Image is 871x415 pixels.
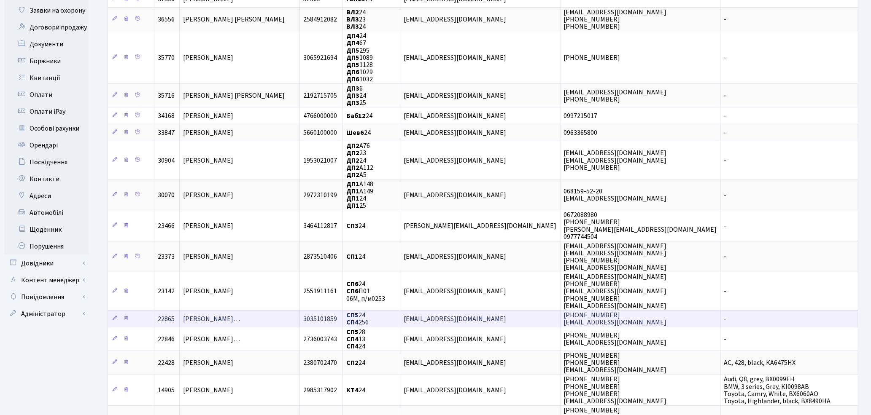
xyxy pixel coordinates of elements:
[346,170,359,179] b: ДП2
[4,137,89,154] a: Орендарі
[158,190,175,200] span: 30070
[404,91,507,100] span: [EMAIL_ADDRESS][DOMAIN_NAME]
[564,88,667,104] span: [EMAIL_ADDRESS][DOMAIN_NAME] [PHONE_NUMBER]
[724,335,727,344] span: -
[724,128,727,137] span: -
[303,335,337,344] span: 2736003743
[564,351,667,375] span: [PHONE_NUMBER] [PHONE_NUMBER] [EMAIL_ADDRESS][DOMAIN_NAME]
[404,335,507,344] span: [EMAIL_ADDRESS][DOMAIN_NAME]
[303,190,337,200] span: 2972310199
[564,375,667,406] span: [PHONE_NUMBER] [PHONE_NUMBER] [PHONE_NUMBER] [EMAIL_ADDRESS][DOMAIN_NAME]
[346,187,359,196] b: ДП1
[346,111,372,120] span: 24
[158,156,175,165] span: 30904
[346,358,359,367] b: СП2
[4,103,89,120] a: Оплати iPay
[4,272,89,289] a: Контент менеджер
[346,318,359,327] b: СП4
[404,128,507,137] span: [EMAIL_ADDRESS][DOMAIN_NAME]
[183,53,233,62] span: [PERSON_NAME]
[724,358,796,367] span: AC, 428, black, КА6475НХ
[346,141,373,179] span: А76 23 24 А112 А5
[346,128,364,137] b: Шев6
[564,241,667,272] span: [EMAIL_ADDRESS][DOMAIN_NAME] [EMAIL_ADDRESS][DOMAIN_NAME] [PHONE_NUMBER] [EMAIL_ADDRESS][DOMAIN_N...
[303,15,337,24] span: 2584912082
[404,252,507,262] span: [EMAIL_ADDRESS][DOMAIN_NAME]
[183,156,233,165] span: [PERSON_NAME]
[346,111,366,120] b: Баб12
[346,8,366,31] span: 24 23 24
[4,86,89,103] a: Оплати
[4,171,89,187] a: Контакти
[346,327,359,337] b: СП5
[564,187,667,203] span: 068159-52-20 [EMAIL_ADDRESS][DOMAIN_NAME]
[158,335,175,344] span: 22846
[404,53,507,62] span: [EMAIL_ADDRESS][DOMAIN_NAME]
[346,84,359,93] b: ДП3
[404,156,507,165] span: [EMAIL_ADDRESS][DOMAIN_NAME]
[346,8,359,17] b: ВЛ2
[183,358,233,367] span: [PERSON_NAME]
[346,141,359,150] b: ДП2
[346,386,365,395] span: 24
[346,67,359,77] b: ДП6
[724,252,727,262] span: -
[724,221,727,230] span: -
[724,15,727,24] span: -
[346,279,385,303] span: 24 П01 06М, п/м0253
[158,386,175,395] span: 14905
[303,221,337,230] span: 3464112817
[724,53,727,62] span: -
[183,15,285,24] span: [PERSON_NAME] [PERSON_NAME]
[158,15,175,24] span: 36556
[346,287,359,296] b: СП6
[564,331,667,347] span: [PHONE_NUMBER] [EMAIL_ADDRESS][DOMAIN_NAME]
[564,272,667,310] span: [EMAIL_ADDRESS][DOMAIN_NAME] [PHONE_NUMBER] [EMAIL_ADDRESS][DOMAIN_NAME] [PHONE_NUMBER] [EMAIL_AD...
[346,31,359,40] b: ДП4
[346,386,359,395] b: КТ4
[4,70,89,86] a: Квитанції
[346,128,371,137] span: 24
[346,60,359,70] b: ДП5
[724,287,727,296] span: -
[4,19,89,36] a: Договори продажу
[724,375,831,406] span: Audi, Q8, grey, ВХ0099ЕН BMW, 3 series, Grey, КІ0098АВ Toyota, Camry, White, ВХ6060АО Toyota, Hig...
[183,252,233,262] span: [PERSON_NAME]
[4,120,89,137] a: Особові рахунки
[158,358,175,367] span: 22428
[346,221,359,230] b: СП3
[4,238,89,255] a: Порушення
[158,252,175,262] span: 23373
[303,386,337,395] span: 2985317902
[303,156,337,165] span: 1953021007
[183,111,233,120] span: [PERSON_NAME]
[183,386,233,395] span: [PERSON_NAME]
[404,314,507,324] span: [EMAIL_ADDRESS][DOMAIN_NAME]
[404,190,507,200] span: [EMAIL_ADDRESS][DOMAIN_NAME]
[404,111,507,120] span: [EMAIL_ADDRESS][DOMAIN_NAME]
[158,128,175,137] span: 33847
[346,149,359,158] b: ДП2
[4,187,89,204] a: Адреси
[158,221,175,230] span: 23466
[404,15,507,24] span: [EMAIL_ADDRESS][DOMAIN_NAME]
[346,98,359,107] b: ДП3
[564,53,620,62] span: [PHONE_NUMBER]
[724,190,727,200] span: -
[303,53,337,62] span: 3065921694
[183,190,233,200] span: [PERSON_NAME]
[404,358,507,367] span: [EMAIL_ADDRESS][DOMAIN_NAME]
[183,335,240,344] span: [PERSON_NAME]…
[346,252,365,262] span: 24
[564,311,667,327] span: [PHONE_NUMBER] [EMAIL_ADDRESS][DOMAIN_NAME]
[564,210,717,241] span: 0672088980 [PHONE_NUMBER] [PERSON_NAME][EMAIL_ADDRESS][DOMAIN_NAME] 0977744504
[183,91,285,100] span: [PERSON_NAME] [PERSON_NAME]
[346,156,359,165] b: ДП2
[346,15,359,24] b: ВЛ3
[346,252,359,262] b: СП1
[346,179,373,210] span: А148 А149 24 25
[346,311,359,320] b: СП5
[564,149,667,172] span: [EMAIL_ADDRESS][DOMAIN_NAME] [EMAIL_ADDRESS][DOMAIN_NAME] [PHONE_NUMBER]
[4,305,89,322] a: Адміністратор
[158,314,175,324] span: 22865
